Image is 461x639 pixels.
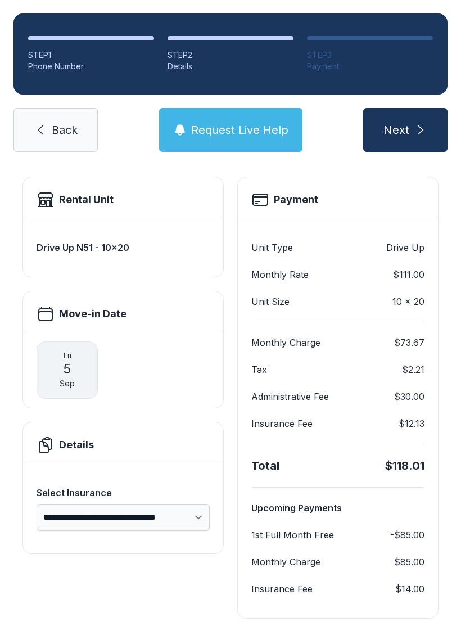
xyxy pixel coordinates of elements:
[37,486,210,499] div: Select Insurance
[60,378,75,389] span: Sep
[251,501,424,515] h3: Upcoming Payments
[394,336,424,349] dd: $73.67
[393,268,424,281] dd: $111.00
[251,458,279,474] div: Total
[28,61,154,72] div: Phone Number
[394,555,424,569] dd: $85.00
[395,582,424,596] dd: $14.00
[251,417,313,430] dt: Insurance Fee
[37,241,210,254] h3: Drive Up N51 - 10x20
[251,555,320,569] dt: Monthly Charge
[394,390,424,403] dd: $30.00
[251,336,320,349] dt: Monthly Charge
[251,582,313,596] dt: Insurance Fee
[386,241,424,254] dd: Drive Up
[390,528,424,542] dd: -$85.00
[392,295,424,308] dd: 10 x 20
[63,360,71,378] span: 5
[28,49,154,61] div: STEP 1
[168,61,293,72] div: Details
[191,122,288,138] span: Request Live Help
[251,363,267,376] dt: Tax
[64,351,71,360] span: Fri
[402,363,424,376] dd: $2.21
[383,122,409,138] span: Next
[251,241,293,254] dt: Unit Type
[251,295,290,308] dt: Unit Size
[251,528,334,542] dt: 1st Full Month Free
[59,192,114,208] h2: Rental Unit
[52,122,78,138] span: Back
[59,437,94,453] h2: Details
[168,49,293,61] div: STEP 2
[251,390,329,403] dt: Administrative Fee
[37,504,210,531] select: Select Insurance
[59,306,126,322] h2: Move-in Date
[251,268,309,281] dt: Monthly Rate
[399,417,424,430] dd: $12.13
[307,61,433,72] div: Payment
[274,192,318,208] h2: Payment
[307,49,433,61] div: STEP 3
[385,458,424,474] div: $118.01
